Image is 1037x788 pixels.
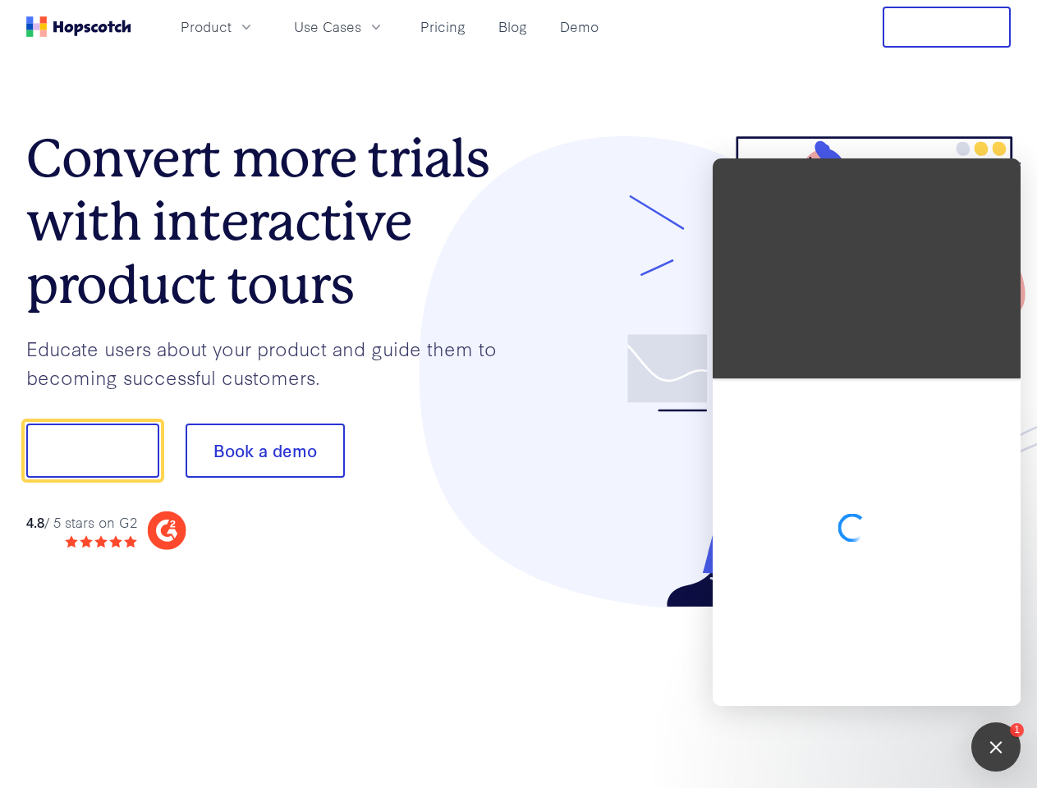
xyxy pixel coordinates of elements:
strong: 4.8 [26,512,44,531]
button: Product [171,13,264,40]
button: Use Cases [284,13,394,40]
h1: Convert more trials with interactive product tours [26,127,519,316]
button: Show me! [26,424,159,478]
a: Pricing [414,13,472,40]
a: Demo [553,13,605,40]
span: Use Cases [294,16,361,37]
button: Book a demo [186,424,345,478]
span: Product [181,16,232,37]
div: 1 [1010,723,1024,737]
p: Educate users about your product and guide them to becoming successful customers. [26,334,519,391]
button: Free Trial [883,7,1011,48]
a: Blog [492,13,534,40]
a: Home [26,16,131,37]
div: / 5 stars on G2 [26,512,137,533]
